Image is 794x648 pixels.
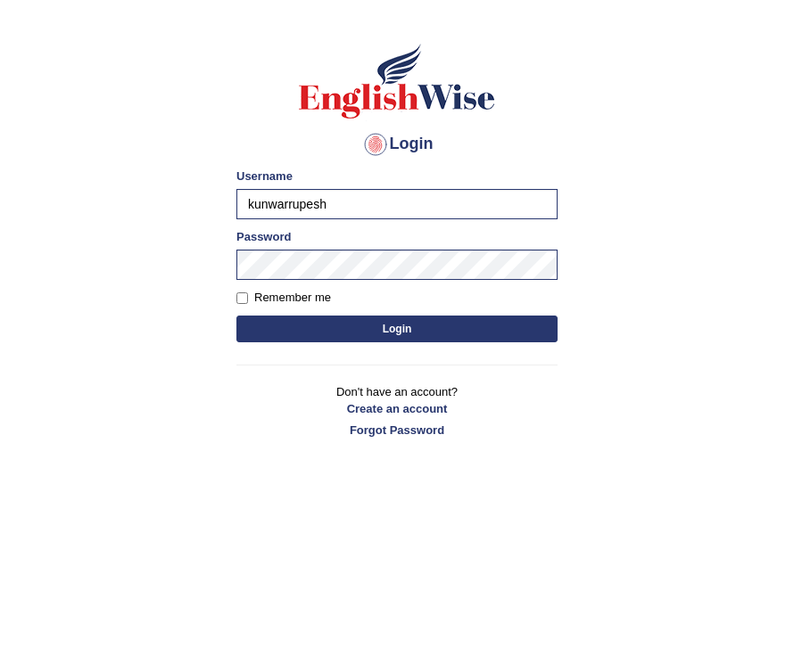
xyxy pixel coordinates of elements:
[236,228,291,245] label: Password
[236,168,293,185] label: Username
[236,400,558,417] a: Create an account
[236,422,558,439] a: Forgot Password
[236,316,558,342] button: Login
[236,383,558,439] p: Don't have an account?
[295,41,499,121] img: Logo of English Wise sign in for intelligent practice with AI
[236,130,558,159] h4: Login
[236,292,248,304] input: Remember me
[236,289,331,307] label: Remember me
